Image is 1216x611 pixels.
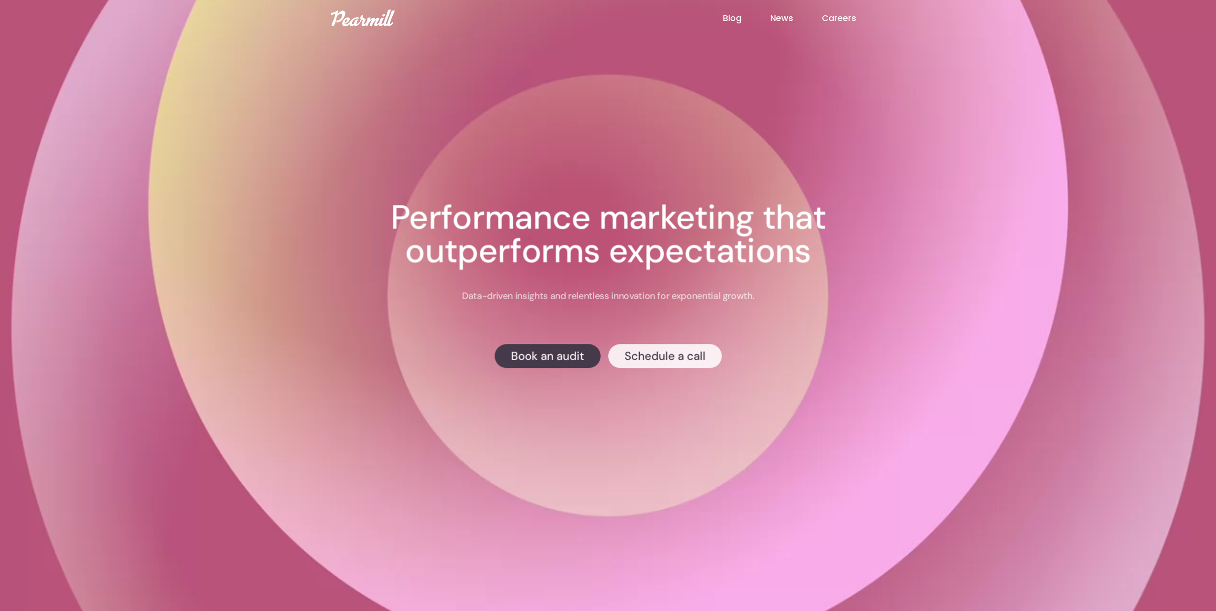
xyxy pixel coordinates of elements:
img: Pearmill logo [331,10,395,26]
a: Careers [822,12,885,24]
p: Data-driven insights and relentless innovation for exponential growth. [462,290,754,302]
a: Schedule a call [608,344,722,368]
a: Book an audit [495,344,601,368]
a: Blog [723,12,770,24]
a: News [770,12,822,24]
h1: Performance marketing that outperforms expectations [340,201,876,268]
